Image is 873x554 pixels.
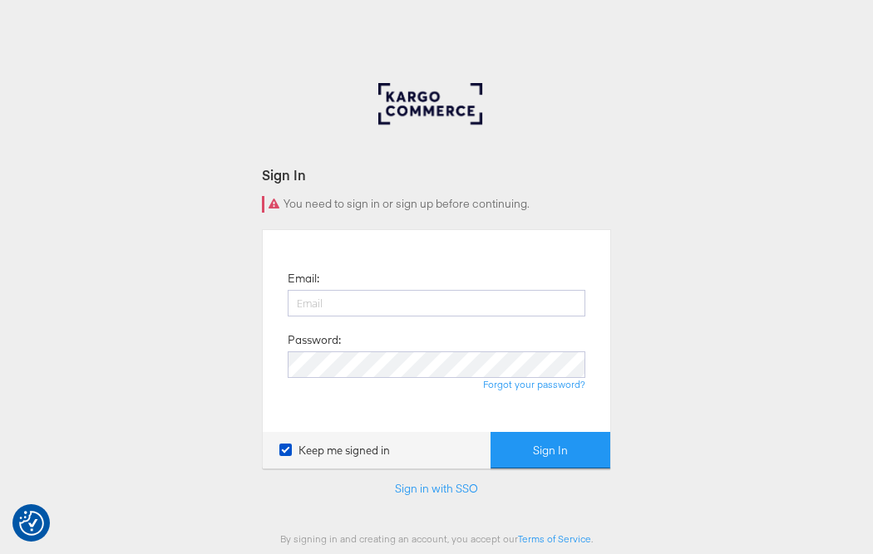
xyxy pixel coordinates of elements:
a: Sign in with SSO [395,481,478,496]
input: Email [288,290,585,316]
button: Sign In [491,432,610,469]
label: Password: [288,332,341,348]
div: You need to sign in or sign up before continuing. [262,196,611,213]
a: Terms of Service [518,532,591,545]
div: Sign In [262,165,611,184]
label: Keep me signed in [279,443,390,458]
label: Email: [288,271,319,287]
button: Consent Preferences [19,511,44,536]
img: Revisit consent button [19,511,44,536]
div: By signing in and creating an account, you accept our . [262,532,611,545]
a: Forgot your password? [483,378,585,390]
